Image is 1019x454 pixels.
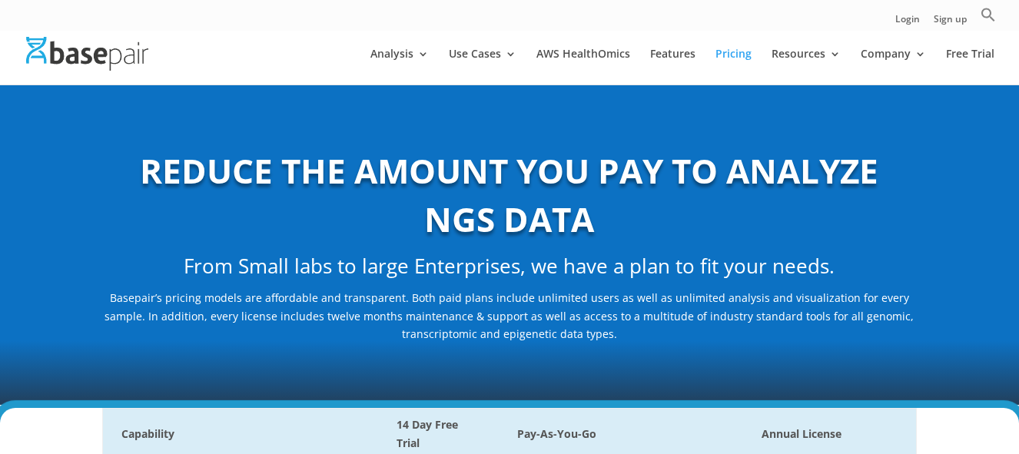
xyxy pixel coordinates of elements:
span: Basepair’s pricing models are affordable and transparent. Both paid plans include unlimited users... [105,290,914,342]
a: Sign up [934,15,967,31]
img: Basepair [26,37,148,70]
a: AWS HealthOmics [536,48,630,85]
a: Company [861,48,926,85]
a: Analysis [370,48,429,85]
a: Free Trial [946,48,994,85]
h2: From Small labs to large Enterprises, we have a plan to fit your needs. [102,252,918,289]
a: Resources [772,48,841,85]
a: Use Cases [449,48,516,85]
svg: Search [981,7,996,22]
b: REDUCE THE AMOUNT YOU PAY TO ANALYZE NGS DATA [140,147,878,243]
a: Pricing [715,48,752,85]
a: Login [895,15,920,31]
a: Search Icon Link [981,7,996,31]
a: Features [650,48,695,85]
